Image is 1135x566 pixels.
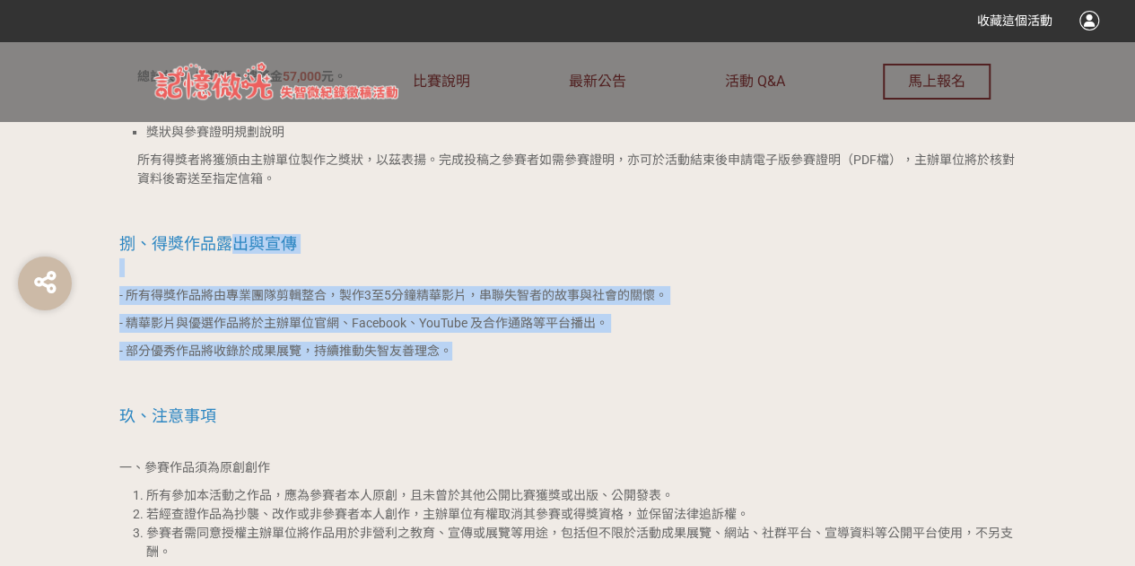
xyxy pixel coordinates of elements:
p: - 精華影片與優選作品將於主辦單位官網、Facebook、YouTube 及合作通路等平台播出。 [119,314,1017,333]
a: 比賽說明 [413,41,470,122]
p: 所有得獎者將獲頒由主辦單位製作之獎狀，以茲表揚。完成投稿之參賽者如需參賽證明，亦可於活動結束後申請電子版參賽證明（PDF檔），主辦單位將於核對資料後寄送至指定信箱。 [137,151,1017,188]
li: 所有參加本活動之作品，應為參賽者本人原創，且未曾於其他公開比賽獲獎或出版、公開發表。 [146,486,1017,505]
a: 活動 Q&A [724,41,784,122]
button: 馬上報名 [883,64,991,100]
img: 記憶微光．失智微紀錄徵稿活動 [144,60,413,105]
a: 最新公告 [569,41,626,122]
p: 一、參賽作品須為原創創作 [119,458,1017,477]
span: 比賽說明 [413,73,470,90]
p: - 部分優秀作品將收錄於成果展覽，持續推動失智友善理念。 [119,342,1017,361]
span: 玖、注意事項 [119,406,216,425]
li: 獎狀與參賽證明規劃說明 [146,123,1017,142]
li: 參賽者需同意授權主辦單位將作品用於非營利之教育、宣傳或展覽等用途，包括但不限於活動成果展覽、網站、社群平台、宣導資料等公開平台使用，不另支酬。 [146,524,1017,562]
span: 最新公告 [569,73,626,90]
span: 活動 Q&A [724,73,784,90]
p: - 所有得獎作品將由專業團隊剪輯整合，製作3至5分鐘精華影片，串聯失智者的故事與社會的關懷。 [119,286,1017,305]
li: 若經查證作品為抄襲、改作或非參賽者本人創作，主辦單位有權取消其參賽或得獎資格，並保留法律追訴權。 [146,505,1017,524]
span: 捌、得獎作品露出與宣傳 [119,234,297,253]
span: 馬上報名 [908,73,965,90]
span: 收藏這個活動 [977,13,1052,28]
